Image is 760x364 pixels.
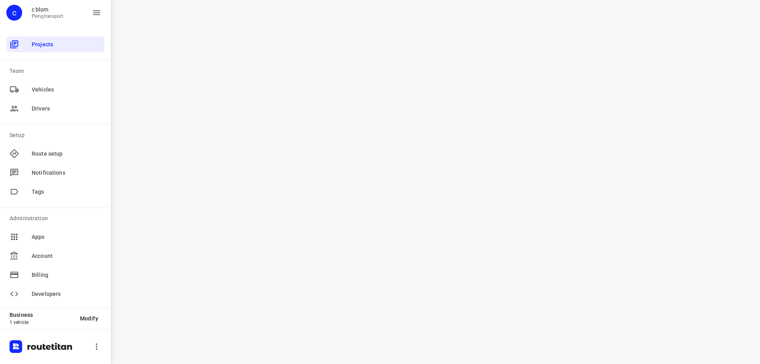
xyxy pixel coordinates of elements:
div: Drivers [6,101,104,116]
p: Plengtransport [32,13,64,19]
div: Route setup [6,146,104,162]
div: Notifications [6,165,104,181]
span: Billing [32,271,101,279]
p: Setup [9,131,104,139]
div: Projects [6,36,104,52]
span: Notifications [32,169,101,177]
div: Apps [6,229,104,245]
p: Administration [9,214,104,223]
span: Account [32,252,101,260]
span: Route setup [32,150,101,158]
div: c [6,5,22,21]
span: Modify [80,315,98,322]
p: Business [9,312,74,318]
div: Account [6,248,104,264]
span: Tags [32,188,101,196]
div: Billing [6,267,104,283]
button: Modify [74,311,104,326]
div: Tags [6,184,104,200]
span: Vehicles [32,86,101,94]
div: Developers [6,286,104,302]
span: Drivers [32,105,101,113]
span: Developers [32,290,101,298]
p: Team [9,67,104,75]
p: 1 vehicle [9,320,74,325]
div: Vehicles [6,82,104,97]
span: Projects [32,40,101,49]
span: Apps [32,233,101,241]
p: c blom [32,6,64,13]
